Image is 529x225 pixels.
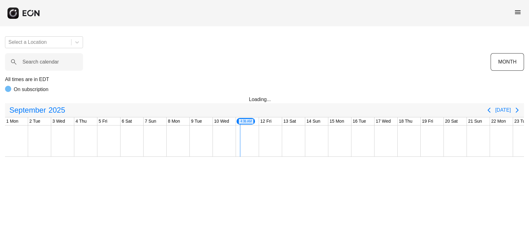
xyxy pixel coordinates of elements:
div: 17 Wed [375,117,392,125]
div: 7 Sun [144,117,158,125]
button: MONTH [491,53,524,71]
div: 1 Mon [5,117,20,125]
button: [DATE] [495,105,511,116]
button: September2025 [6,104,69,116]
div: 13 Sat [282,117,297,125]
div: 18 Thu [398,117,414,125]
button: Next page [511,104,523,116]
div: 20 Sat [444,117,459,125]
div: 16 Tue [351,117,367,125]
div: 19 Fri [421,117,434,125]
div: 4 Thu [74,117,88,125]
button: Previous page [483,104,495,116]
div: 9 Tue [190,117,203,125]
div: 6 Sat [120,117,133,125]
div: 15 Mon [328,117,345,125]
span: September [8,104,47,116]
div: 8 Mon [167,117,181,125]
div: 23 Tue [513,117,529,125]
div: 22 Mon [490,117,507,125]
span: menu [514,8,522,16]
div: 10 Wed [213,117,230,125]
div: 12 Fri [259,117,273,125]
div: 2 Tue [28,117,42,125]
p: All times are in EDT [5,76,524,83]
div: 21 Sun [467,117,483,125]
div: 3 Wed [51,117,66,125]
label: Search calendar [22,58,59,66]
div: 11 Thu [236,117,256,125]
p: On subscription [14,86,48,93]
div: Loading... [249,96,280,103]
div: 14 Sun [305,117,321,125]
div: 5 Fri [97,117,109,125]
span: 2025 [47,104,66,116]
